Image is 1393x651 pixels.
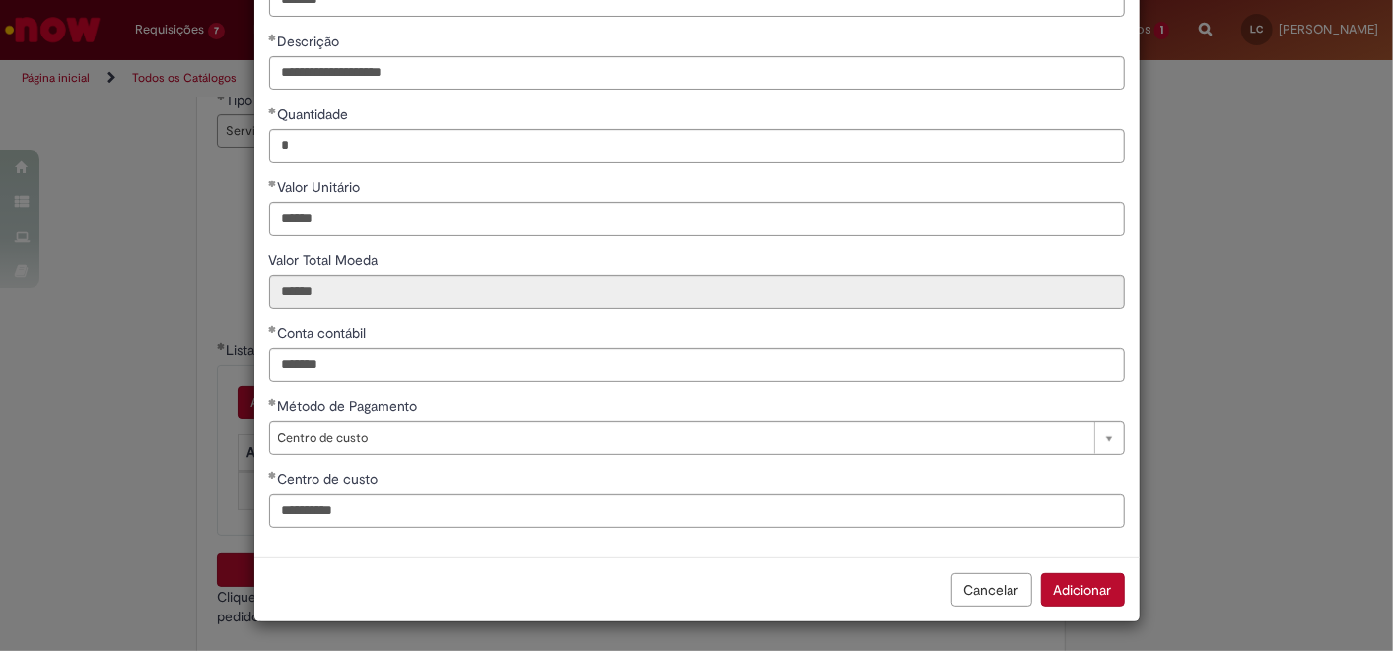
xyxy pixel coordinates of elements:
[1041,573,1125,607] button: Adicionar
[269,275,1125,309] input: Valor Total Moeda
[278,179,365,196] span: Valor Unitário
[278,398,422,415] span: Método de Pagamento
[269,471,278,479] span: Obrigatório Preenchido
[269,252,383,269] span: Somente leitura - Valor Total Moeda
[278,33,344,50] span: Descrição
[269,129,1125,163] input: Quantidade
[951,573,1032,607] button: Cancelar
[278,325,371,342] span: Conta contábil
[269,34,278,41] span: Obrigatório Preenchido
[269,56,1125,90] input: Descrição
[269,202,1125,236] input: Valor Unitário
[269,494,1125,528] input: Centro de custo
[269,325,278,333] span: Obrigatório Preenchido
[269,180,278,187] span: Obrigatório Preenchido
[269,107,278,114] span: Obrigatório Preenchido
[278,470,383,488] span: Centro de custo
[278,106,353,123] span: Quantidade
[269,398,278,406] span: Obrigatório Preenchido
[269,348,1125,382] input: Conta contábil
[278,422,1084,454] span: Centro de custo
